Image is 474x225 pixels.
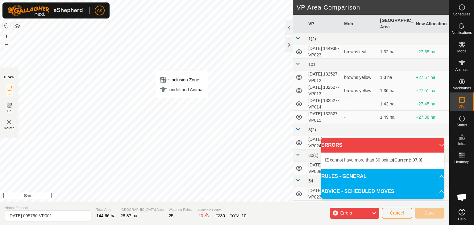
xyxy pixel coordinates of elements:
div: browns yellow [344,88,375,94]
a: Contact Us [231,194,249,199]
span: Heatmap [454,160,469,164]
div: EZ [215,213,225,219]
td: [DATE] 132032-VP008 [306,162,342,175]
span: 28.87 ha [120,213,137,218]
td: [DATE] 132527-VP014 [306,97,342,111]
span: VPs [458,105,465,108]
td: +27.51 ha [414,84,449,97]
button: – [3,40,10,48]
div: IZ [197,213,210,219]
td: [DATE] 153555-VP024 [306,201,342,214]
button: Save [415,208,444,219]
th: VP [306,15,342,33]
span: Save [424,211,435,215]
span: Animals [455,68,468,72]
span: [GEOGRAPHIC_DATA] Area [120,207,164,212]
span: Total Area [96,207,115,212]
div: DRAW [4,75,15,80]
th: New Allocation [414,15,449,33]
td: 1.76 ha [378,201,414,214]
span: 25 [168,213,173,218]
td: +27.6 ha [414,136,449,149]
span: Notifications [452,31,472,35]
span: AK [97,7,103,14]
span: Help [458,217,466,221]
p-accordion-header: ERRORS [321,138,444,153]
span: Virtual Paddock [5,205,91,211]
div: - [344,101,375,107]
a: Privacy Policy [200,194,223,199]
span: 10 [242,213,247,218]
p-accordion-header: RULES - GENERAL [321,169,444,184]
td: [DATE] 132527-VP013 [306,84,342,97]
span: Errors [340,211,352,215]
td: +27.45 ha [414,97,449,111]
td: 1.32 ha [378,45,414,59]
span: 3(2) [308,127,316,132]
span: 101 [308,62,315,67]
span: ADVICE - SCHEDULED MOVES [321,188,394,195]
span: IZ cannot have more than 30 points . [325,157,424,162]
td: 1.42 ha [378,97,414,111]
div: undefined Animal [160,86,203,93]
td: +27.38 ha [414,111,449,124]
span: Infra [458,142,465,145]
div: TOTAL [230,213,246,219]
button: + [3,32,10,40]
span: Status [456,123,467,127]
td: [DATE] 144938-VP023 [306,45,342,59]
p-accordion-content: ERRORS [321,153,444,169]
img: Gallagher Logo [7,5,85,16]
span: Cancel [390,211,404,215]
button: Cancel [382,208,412,219]
img: VP [6,118,13,126]
a: Help [450,206,474,223]
td: [DATE] 132527-VP015 [306,111,342,124]
button: Reset Map [3,22,10,30]
span: 144.66 ha [96,213,115,218]
div: Open chat [453,188,471,207]
button: Map Layers [14,22,21,30]
td: 1.3 ha [378,71,414,84]
span: IZ [8,92,11,96]
td: 1.49 ha [378,111,414,124]
span: Schedules [453,12,470,16]
span: Neckbands [452,86,471,90]
span: ERRORS [321,141,342,149]
p-accordion-header: ADVICE - SCHEDULED MOVES [321,184,444,199]
span: Available Points [197,207,247,213]
span: 30(1) [308,153,318,158]
td: +27.57 ha [414,71,449,84]
span: 30 [220,213,225,218]
div: browns yellow [344,74,375,81]
span: 54 [308,178,313,183]
td: [DATE] 153555-VP023 [306,187,342,201]
td: +27.55 ha [414,45,449,59]
span: Delete [4,126,15,130]
td: 1.27 ha [378,136,414,149]
div: browns teal [344,49,375,55]
th: Mob [342,15,377,33]
div: Inclusion Zone [160,76,203,84]
span: EZ [7,109,12,113]
td: [DATE] 144938-VP024 [306,136,342,149]
td: 1.36 ha [378,84,414,97]
span: RULES - GENERAL [321,173,367,180]
span: Watering Points [168,207,192,212]
h2: VP Area Comparison [297,4,449,11]
span: 1(2) [308,36,316,41]
span: Mobs [457,49,466,53]
div: - [344,114,375,121]
td: [DATE] 132527-VP012 [306,71,342,84]
span: 0 [201,213,203,218]
th: [GEOGRAPHIC_DATA] Area [378,15,414,33]
b: (Current: 37.0) [393,157,422,162]
td: +27.11 ha [414,201,449,214]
